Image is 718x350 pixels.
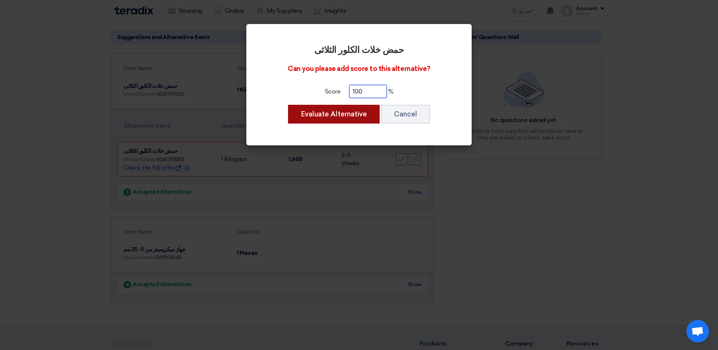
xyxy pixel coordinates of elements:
div: Open chat [686,320,709,342]
label: Score [325,87,341,96]
h2: حمض خلات الكلور الثلاثى [267,45,451,56]
div: % [267,85,451,98]
button: Cancel [381,105,430,124]
button: Evaluate Alternative [288,105,380,124]
span: Can you please add score to this alternative? [288,65,430,73]
input: Please enter the technical evaluation for this alternative item... [349,85,387,98]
